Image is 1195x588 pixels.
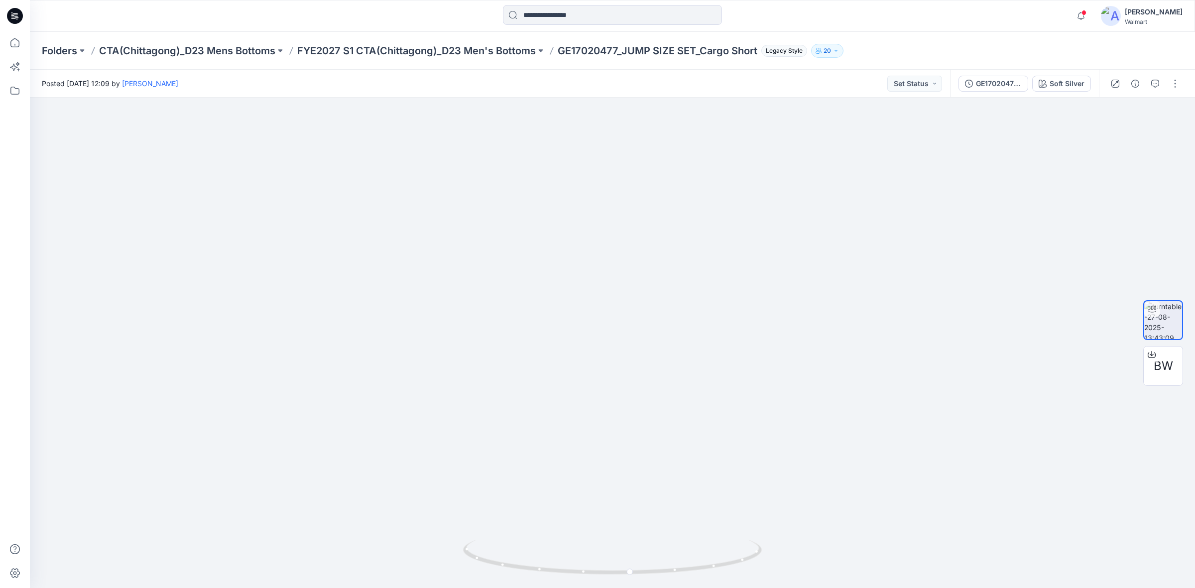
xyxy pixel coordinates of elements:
[558,44,757,58] p: GE17020477_JUMP SIZE SET_Cargo Short
[1125,6,1183,18] div: [PERSON_NAME]
[1032,76,1091,92] button: Soft Silver
[1127,76,1143,92] button: Details
[99,44,275,58] a: CTA(Chittagong)_D23 Mens Bottoms
[1154,357,1173,375] span: BW
[1125,18,1183,25] div: Walmart
[1101,6,1121,26] img: avatar
[761,45,807,57] span: Legacy Style
[757,44,807,58] button: Legacy Style
[976,78,1022,89] div: GE17020477_GE Cargo Short
[824,45,831,56] p: 20
[42,44,77,58] a: Folders
[811,44,843,58] button: 20
[958,76,1028,92] button: GE17020477_GE Cargo Short
[297,44,536,58] a: FYE2027 S1 CTA(Chittagong)_D23 Men's Bottoms
[122,79,178,88] a: [PERSON_NAME]
[1050,78,1084,89] div: Soft Silver
[1144,301,1182,339] img: turntable-27-08-2025-13:43:09
[42,78,178,89] span: Posted [DATE] 12:09 by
